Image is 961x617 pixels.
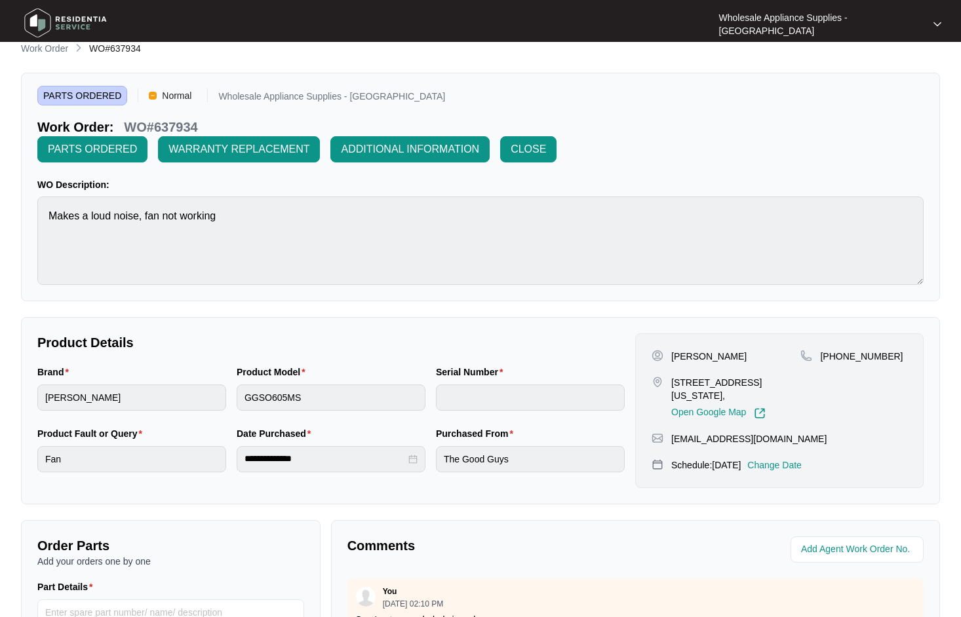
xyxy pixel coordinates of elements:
[237,384,425,411] input: Product Model
[168,141,309,157] span: WARRANTY REPLACEMENT
[37,536,304,555] p: Order Parts
[37,384,226,411] input: Brand
[37,118,113,136] p: Work Order:
[933,21,941,28] img: dropdown arrow
[37,333,625,352] p: Product Details
[37,178,924,191] p: WO Description:
[18,42,71,56] a: Work Order
[37,580,98,593] label: Part Details
[347,536,627,555] p: Comments
[48,141,137,157] span: PARTS ORDERED
[341,141,479,157] span: ADDITIONAL INFORMATION
[73,43,84,53] img: chevron-right
[436,365,508,379] label: Serial Number
[511,141,546,157] span: CLOSE
[37,365,74,379] label: Brand
[436,427,519,440] label: Purchased From
[383,586,397,597] p: You
[436,384,625,411] input: Serial Number
[21,42,68,55] p: Work Order
[149,92,157,100] img: Vercel Logo
[754,407,766,419] img: Link-External
[652,458,663,470] img: map-pin
[652,350,663,362] img: user-pin
[330,136,490,162] button: ADDITIONAL INFORMATION
[37,446,226,472] input: Product Fault or Query
[89,43,141,54] span: WO#637934
[671,458,741,472] p: Schedule: [DATE]
[158,136,320,162] button: WARRANTY REPLACEMENT
[652,432,663,444] img: map-pin
[801,542,916,557] input: Add Agent Work Order No.
[157,86,197,105] span: Normal
[500,136,557,162] button: CLOSE
[37,555,304,568] p: Add your orders one by one
[37,86,127,105] span: PARTS ORDERED
[800,350,812,362] img: map-pin
[383,600,443,608] p: [DATE] 02:10 PM
[218,92,445,105] p: Wholesale Appliance Supplies - [GEOGRAPHIC_DATA]
[671,407,766,419] a: Open Google Map
[436,446,625,472] input: Purchased From
[237,365,311,379] label: Product Model
[671,432,827,445] p: [EMAIL_ADDRESS][DOMAIN_NAME]
[37,427,147,440] label: Product Fault or Query
[671,376,800,402] p: [STREET_ADDRESS][US_STATE],
[820,350,903,363] p: [PHONE_NUMBER]
[671,350,747,363] p: [PERSON_NAME]
[20,3,111,43] img: residentia service logo
[124,118,197,136] p: WO#637934
[37,196,924,285] textarea: Makes a loud noise, fan not working
[747,458,802,472] p: Change Date
[652,376,663,388] img: map-pin
[356,587,376,607] img: user.svg
[245,452,406,466] input: Date Purchased
[237,427,316,440] label: Date Purchased
[37,136,147,162] button: PARTS ORDERED
[719,11,922,37] p: Wholesale Appliance Supplies - [GEOGRAPHIC_DATA]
